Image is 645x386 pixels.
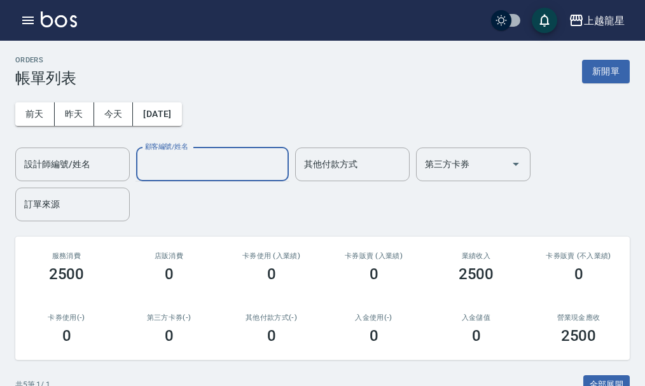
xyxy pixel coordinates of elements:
h2: 卡券販賣 (入業績) [338,252,410,260]
h3: 0 [165,265,174,283]
h3: 2500 [561,327,597,345]
button: 新開單 [582,60,630,83]
h3: 服務消費 [31,252,102,260]
h2: 第三方卡券(-) [133,314,205,322]
h3: 0 [370,327,378,345]
img: Logo [41,11,77,27]
div: 上越龍星 [584,13,625,29]
h2: 卡券販賣 (不入業績) [543,252,614,260]
button: 上越龍星 [564,8,630,34]
h2: 其他付款方式(-) [235,314,307,322]
h3: 2500 [459,265,494,283]
h2: 卡券使用 (入業績) [235,252,307,260]
button: [DATE] [133,102,181,126]
h2: 入金使用(-) [338,314,410,322]
h2: 卡券使用(-) [31,314,102,322]
button: save [532,8,557,33]
button: 前天 [15,102,55,126]
h2: 店販消費 [133,252,205,260]
button: 昨天 [55,102,94,126]
a: 新開單 [582,65,630,77]
button: Open [506,154,526,174]
h3: 0 [165,327,174,345]
h2: ORDERS [15,56,76,64]
button: 今天 [94,102,134,126]
h3: 帳單列表 [15,69,76,87]
h3: 0 [574,265,583,283]
h3: 0 [370,265,378,283]
h3: 0 [267,327,276,345]
h3: 0 [472,327,481,345]
h2: 業績收入 [440,252,512,260]
label: 顧客編號/姓名 [145,142,188,151]
h3: 0 [62,327,71,345]
h3: 0 [267,265,276,283]
h2: 入金儲值 [440,314,512,322]
h3: 2500 [49,265,85,283]
h2: 營業現金應收 [543,314,614,322]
